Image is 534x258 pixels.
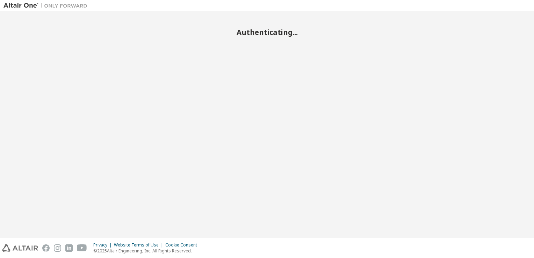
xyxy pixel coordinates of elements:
[93,248,201,254] p: © 2025 Altair Engineering, Inc. All Rights Reserved.
[2,244,38,252] img: altair_logo.svg
[77,244,87,252] img: youtube.svg
[54,244,61,252] img: instagram.svg
[114,242,165,248] div: Website Terms of Use
[3,28,531,37] h2: Authenticating...
[3,2,91,9] img: Altair One
[42,244,50,252] img: facebook.svg
[165,242,201,248] div: Cookie Consent
[93,242,114,248] div: Privacy
[65,244,73,252] img: linkedin.svg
